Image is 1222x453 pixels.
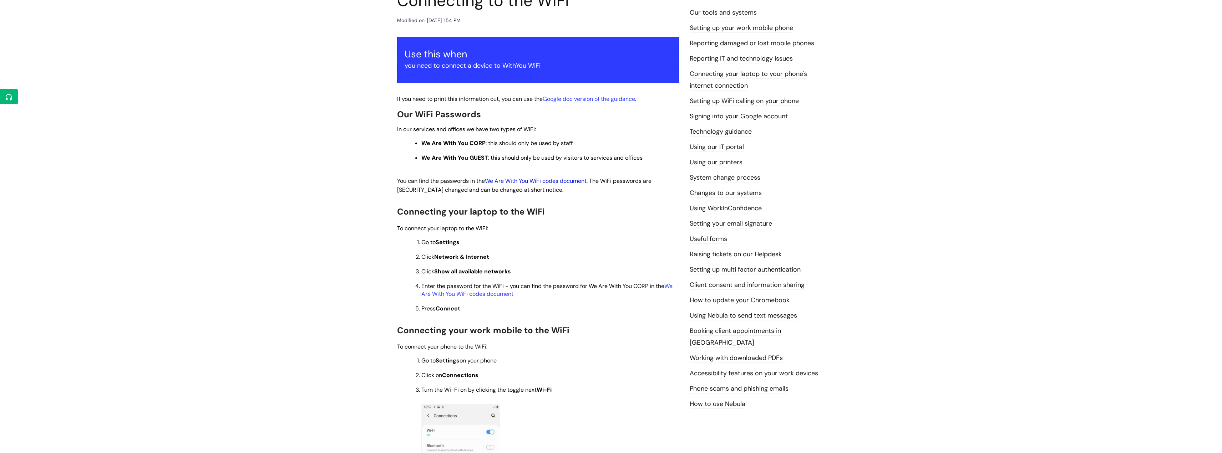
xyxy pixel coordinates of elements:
[690,250,782,259] a: Raising tickets on our Helpdesk
[397,16,461,25] div: Modified on: [DATE] 1:54 PM
[397,95,636,103] span: If you need to print this information out, you can use the .
[690,54,793,63] a: Reporting IT and technology issues
[397,325,569,336] span: Connecting your work mobile to the WiFi
[405,60,671,71] p: you need to connect a device to WithYou WiFi
[690,311,797,320] a: Using Nebula to send text messages
[421,282,673,298] span: Enter the password for the WiFi - you can find the password for We Are With You CORP in the
[436,357,460,364] strong: Settings
[543,95,635,103] a: Google doc version of the guidance
[690,8,757,17] a: Our tools and systems
[690,219,772,228] a: Setting your email signature
[690,158,742,167] a: Using our printers
[397,109,481,120] span: Our WiFi Passwords
[421,139,573,147] span: : this should only be used by staff
[421,139,486,147] strong: We Are With You CORP
[421,238,460,246] span: Go to
[690,280,805,290] a: Client consent and information sharing
[690,204,762,213] a: Using WorkInConfidence
[421,154,488,161] strong: We Are With You GUEST
[421,305,460,312] span: Press
[442,371,478,379] strong: Connections
[690,97,799,106] a: Setting up WiFi calling on your phone
[421,371,478,379] span: Click on
[421,268,511,275] span: Click
[690,296,790,305] a: How to update your Chromebook
[397,225,488,232] span: To connect your laptop to the WiFi:
[434,253,489,261] strong: Network & Internet
[421,357,497,364] span: Go to on your phone
[690,39,814,48] a: Reporting damaged or lost mobile phones
[690,112,788,121] a: Signing into your Google account
[537,386,552,393] strong: Wi-Fi
[690,24,793,33] a: Setting up your work mobile phone
[690,265,801,274] a: Setting up multi factor authentication
[421,282,673,298] a: We Are With You WiFi codes document
[690,70,807,90] a: Connecting your laptop to your phone's internet connection
[397,125,536,133] span: In our services and offices we have two types of WiFi:
[405,48,671,60] h3: Use this when
[397,177,651,194] span: You can find the passwords in the . The WiFi passwords are [SECURITY_DATA] changed and can be cha...
[690,235,727,244] a: Useful forms
[690,400,745,409] a: How to use Nebula
[485,177,587,185] a: We Are With You WiFi codes document
[690,127,752,137] a: Technology guidance
[690,173,760,182] a: System change process
[397,343,487,350] span: To connect your phone to the WiFi:
[690,354,783,363] a: Working with downloaded PDFs
[690,189,762,198] a: Changes to our systems
[436,305,460,312] strong: Connect
[421,253,489,261] span: Click
[690,369,818,378] a: Accessibility features on your work devices
[434,268,511,275] strong: Show all available networks
[690,143,744,152] a: Using our IT portal
[690,384,789,393] a: Phone scams and phishing emails
[436,238,460,246] strong: Settings
[397,206,545,217] span: Connecting your laptop to the WiFi
[690,326,781,347] a: Booking client appointments in [GEOGRAPHIC_DATA]
[421,386,552,393] span: Turn the Wi-Fi on by clicking the toggle next
[421,154,643,161] span: : this should only be used by visitors to services and offices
